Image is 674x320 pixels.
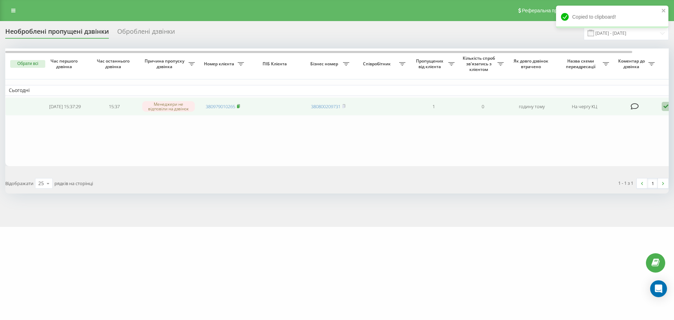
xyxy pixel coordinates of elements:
[5,180,33,187] span: Відображати
[458,97,507,116] td: 0
[522,8,574,13] span: Реферальна програма
[46,58,84,69] span: Час першого дзвінка
[616,58,648,69] span: Коментар до дзвінка
[202,61,238,67] span: Номер клієнта
[356,61,399,67] span: Співробітник
[142,101,195,112] div: Менеджери не відповіли на дзвінок
[117,28,175,39] div: Оброблені дзвінки
[10,60,45,68] button: Обрати всі
[253,61,298,67] span: ПІБ Клієнта
[409,97,458,116] td: 1
[650,280,667,297] div: Open Intercom Messenger
[307,61,343,67] span: Бізнес номер
[618,179,633,187] div: 1 - 1 з 1
[206,103,235,110] a: 380979010265
[661,8,666,14] button: close
[560,58,603,69] span: Назва схеми переадресації
[462,55,497,72] span: Кількість спроб зв'язатись з клієнтом
[95,58,133,69] span: Час останнього дзвінка
[40,97,90,116] td: [DATE] 15:37:29
[513,58,551,69] span: Як довго дзвінок втрачено
[38,180,44,187] div: 25
[142,58,189,69] span: Причина пропуску дзвінка
[54,180,93,187] span: рядків на сторінці
[556,97,613,116] td: На чергу КЦ
[556,6,668,28] div: Copied to clipboard!
[311,103,341,110] a: 380800209731
[90,97,139,116] td: 15:37
[412,58,448,69] span: Пропущених від клієнта
[647,178,658,188] a: 1
[507,97,556,116] td: годину тому
[5,28,109,39] div: Необроблені пропущені дзвінки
